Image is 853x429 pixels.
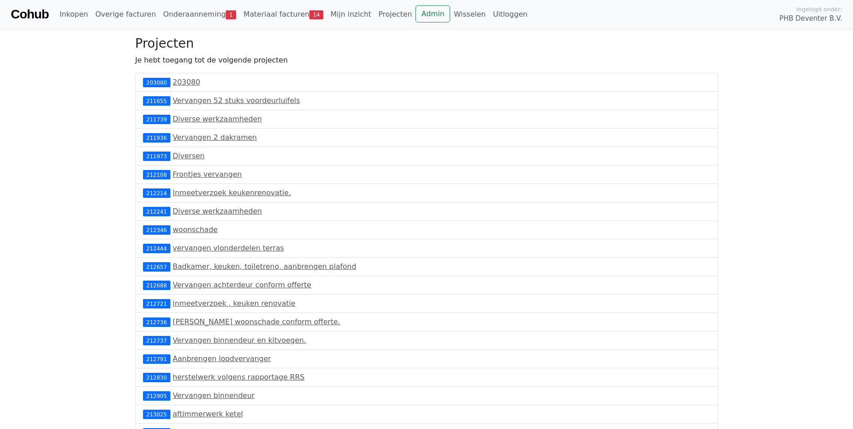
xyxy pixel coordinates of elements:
a: Wisselen [450,5,489,23]
a: Uitloggen [489,5,531,23]
a: Cohub [11,4,49,25]
a: Vervangen binnendeur en kitvoegen. [173,336,306,344]
a: Diverse werkzaamheden [173,207,262,215]
div: 212791 [143,354,170,363]
a: Overige facturen [92,5,160,23]
p: Je hebt toegang tot de volgende projecten [135,55,718,66]
div: 211655 [143,96,170,105]
span: PHB Deventer B.V. [779,13,842,24]
a: Aanbrengen loodvervanger [173,354,271,363]
div: 212214 [143,188,170,197]
a: Projecten [375,5,416,23]
div: 212830 [143,373,170,382]
a: Mijn inzicht [327,5,375,23]
a: inmeetverzoek , keuken renovatie [173,299,295,308]
a: vervangen vlonderdelen terras [173,244,284,252]
div: 212688 [143,281,170,290]
div: 212346 [143,225,170,234]
a: Vervangen achterdeur conform offerte [173,281,311,289]
a: aftimmerwerk ketel [173,410,243,418]
div: 211936 [143,133,170,142]
a: Inmeetverzoek keukenrenovatie. [173,188,291,197]
a: Badkamer, keuken, toiletreno, aanbrengen plafond [173,262,356,271]
div: 211739 [143,115,170,124]
div: 212241 [143,207,170,216]
div: 213025 [143,410,170,419]
a: Vervangen 52 stuks voordeurluifels [173,96,300,105]
div: 211973 [143,152,170,161]
a: woonschade [173,225,218,234]
h3: Projecten [135,36,718,51]
div: 212108 [143,170,170,179]
div: 212737 [143,336,170,345]
a: Frontjes vervangen [173,170,242,179]
a: Vervangen binnendeur [173,391,255,400]
a: Vervangen 2 dakramen [173,133,257,142]
a: 203080 [173,78,200,86]
a: Inkopen [56,5,91,23]
a: Diverse werkzaamheden [173,115,262,123]
div: 212721 [143,299,170,308]
div: 212657 [143,262,170,271]
div: 203080 [143,78,170,87]
div: 212736 [143,317,170,326]
a: Admin [415,5,450,22]
a: [PERSON_NAME] woonschade conform offerte. [173,317,340,326]
div: 212444 [143,244,170,253]
span: 14 [309,10,323,19]
a: herstelwerk volgens rapportage RRS [173,373,304,381]
a: Materiaal facturen14 [240,5,327,23]
span: Ingelogd onder: [796,5,842,13]
a: Diversen [173,152,205,160]
span: 1 [226,10,236,19]
div: 212905 [143,391,170,400]
a: Onderaanneming1 [160,5,240,23]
